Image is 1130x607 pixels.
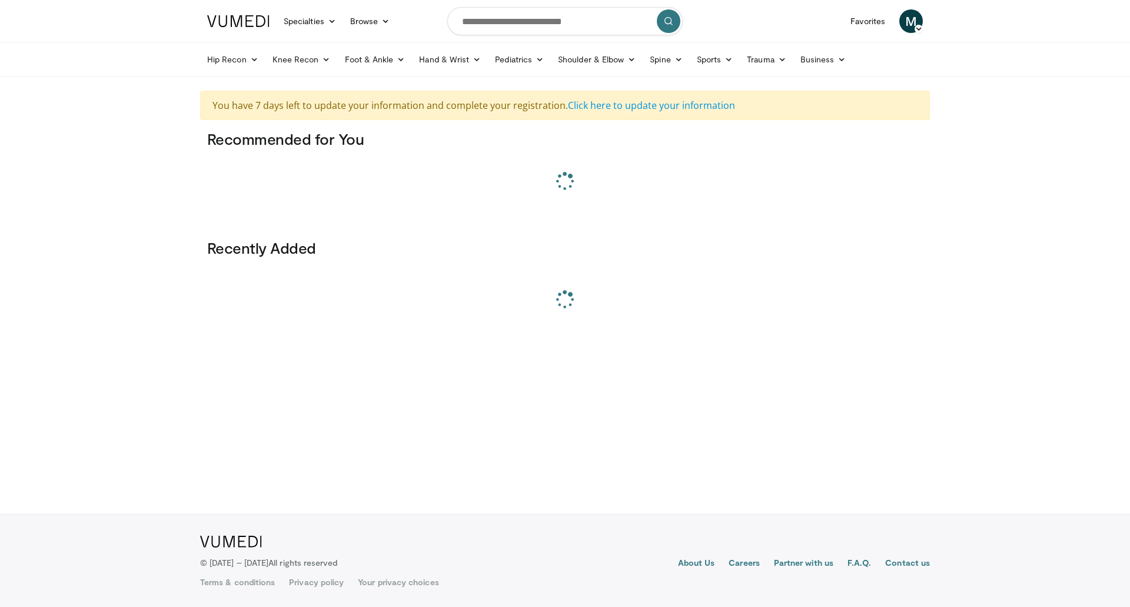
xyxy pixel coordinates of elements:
a: Business [793,48,853,71]
a: Terms & conditions [200,576,275,588]
a: Your privacy choices [358,576,438,588]
a: Pediatrics [488,48,551,71]
img: VuMedi Logo [200,536,262,548]
a: Specialties [277,9,343,33]
span: All rights reserved [268,558,337,568]
a: Contact us [885,557,930,571]
a: Browse [343,9,397,33]
p: © [DATE] – [DATE] [200,557,338,569]
a: Shoulder & Elbow [551,48,643,71]
a: Hand & Wrist [412,48,488,71]
a: Partner with us [774,557,833,571]
a: Click here to update your information [568,99,735,112]
a: Trauma [740,48,793,71]
div: You have 7 days left to update your information and complete your registration. [200,91,930,120]
a: Careers [729,557,760,571]
a: Spine [643,48,689,71]
h3: Recommended for You [207,130,923,148]
a: Knee Recon [265,48,338,71]
img: VuMedi Logo [207,15,270,27]
a: F.A.Q. [847,557,871,571]
a: About Us [678,557,715,571]
a: Hip Recon [200,48,265,71]
input: Search topics, interventions [447,7,683,35]
a: Privacy policy [289,576,344,588]
a: M [899,9,923,33]
h3: Recently Added [207,238,923,257]
a: Favorites [843,9,892,33]
a: Sports [690,48,740,71]
a: Foot & Ankle [338,48,413,71]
